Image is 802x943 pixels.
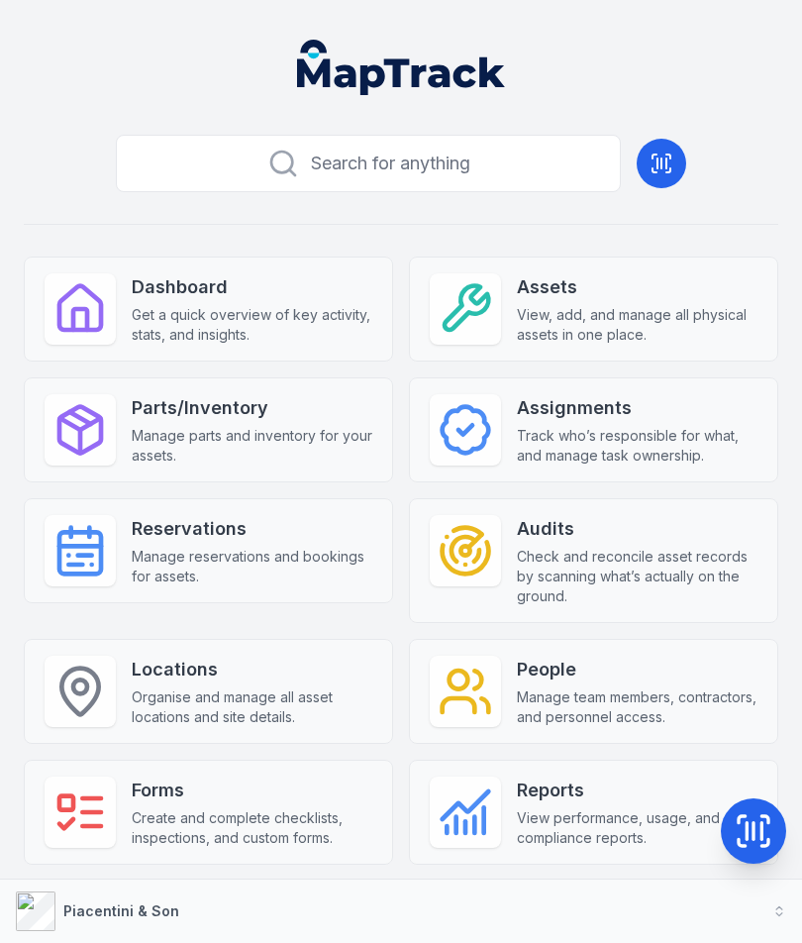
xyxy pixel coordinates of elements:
span: Get a quick overview of key activity, stats, and insights. [132,305,372,345]
strong: People [517,656,757,683]
strong: Audits [517,515,757,543]
span: Manage reservations and bookings for assets. [132,547,372,586]
strong: Forms [132,777,372,804]
a: FormsCreate and complete checklists, inspections, and custom forms. [24,760,393,865]
span: Create and complete checklists, inspections, and custom forms. [132,808,372,848]
strong: Reservations [132,515,372,543]
a: Parts/InventoryManage parts and inventory for your assets. [24,377,393,482]
span: Search for anything [311,150,470,177]
a: LocationsOrganise and manage all asset locations and site details. [24,639,393,744]
strong: Parts/Inventory [132,394,372,422]
span: Check and reconcile asset records by scanning what’s actually on the ground. [517,547,757,606]
strong: Piacentini & Son [63,902,179,919]
strong: Assignments [517,394,757,422]
a: ReservationsManage reservations and bookings for assets. [24,498,393,603]
a: PeopleManage team members, contractors, and personnel access. [409,639,778,744]
strong: Assets [517,273,757,301]
strong: Locations [132,656,372,683]
strong: Dashboard [132,273,372,301]
a: ReportsView performance, usage, and compliance reports. [409,760,778,865]
a: AuditsCheck and reconcile asset records by scanning what’s actually on the ground. [409,498,778,623]
span: Manage parts and inventory for your assets. [132,426,372,466]
span: Organise and manage all asset locations and site details. [132,687,372,727]
span: View performance, usage, and compliance reports. [517,808,757,848]
nav: Global [273,40,529,95]
a: AssignmentsTrack who’s responsible for what, and manage task ownership. [409,377,778,482]
span: View, add, and manage all physical assets in one place. [517,305,757,345]
a: AssetsView, add, and manage all physical assets in one place. [409,257,778,362]
span: Track who’s responsible for what, and manage task ownership. [517,426,757,466]
span: Manage team members, contractors, and personnel access. [517,687,757,727]
a: DashboardGet a quick overview of key activity, stats, and insights. [24,257,393,362]
strong: Reports [517,777,757,804]
button: Search for anything [116,135,621,192]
